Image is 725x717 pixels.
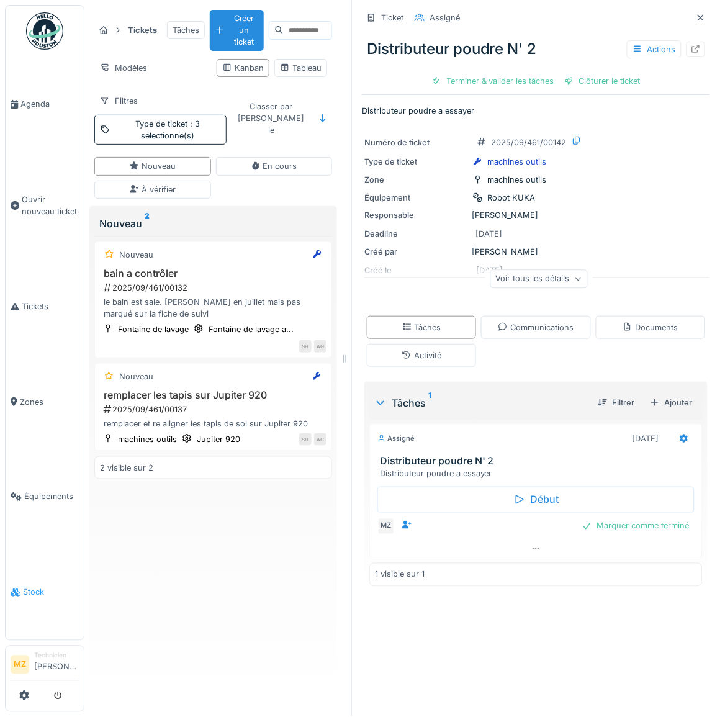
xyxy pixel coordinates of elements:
div: Créer un ticket [210,10,264,51]
div: MZ [377,518,395,535]
a: MZ Technicien[PERSON_NAME] [11,651,79,681]
div: Tâches [167,21,205,39]
div: Distributeur poudre N' 2 [362,33,710,65]
div: 2025/09/461/00142 [492,137,567,148]
span: Ouvrir nouveau ticket [22,194,79,217]
div: Documents [623,322,678,333]
div: Nouveau [129,160,176,172]
div: [PERSON_NAME] [364,209,708,221]
div: Équipement [364,192,467,204]
span: Tickets [22,300,79,312]
div: Type de ticket [115,118,221,142]
div: SH [299,340,312,353]
a: Stock [6,545,84,641]
div: Tableau [280,62,322,74]
img: Badge_color-CXgf-gQk.svg [26,12,63,50]
span: Zones [20,396,79,408]
a: Agenda [6,56,84,152]
div: Type de ticket [364,156,467,168]
span: Agenda [20,98,79,110]
div: AG [314,433,326,446]
div: le bain est sale. [PERSON_NAME] en juillet mais pas marqué sur la fiche de suivi [100,296,326,320]
div: [PERSON_NAME] [364,246,708,258]
span: Stock [23,587,79,598]
strong: Tickets [123,24,162,36]
div: Numéro de ticket [364,137,467,148]
div: Classer par [PERSON_NAME] le [232,97,311,140]
span: Équipements [24,491,79,503]
div: Créé par [364,246,467,258]
div: Fontaine de lavage a... [209,323,294,335]
h3: remplacer les tapis sur Jupiter 920 [100,389,326,401]
div: Responsable [364,209,467,221]
div: remplacer et re aligner les tapis de sol sur Jupiter 920 [100,418,326,430]
div: Jupiter 920 [197,433,240,445]
p: Distributeur poudre a essayer [362,105,710,117]
div: Kanban [222,62,264,74]
div: Actions [627,40,682,58]
a: Zones [6,354,84,450]
sup: 1 [428,395,431,410]
div: Activité [402,349,441,361]
div: Fontaine de lavage [118,323,189,335]
a: Équipements [6,449,84,545]
div: 2025/09/461/00132 [102,282,326,294]
div: SH [299,433,312,446]
div: 2 visible sur 2 [100,462,153,474]
div: Clôturer le ticket [559,73,646,89]
div: Ticket [381,12,403,24]
div: Modèles [94,59,153,77]
div: Marquer comme terminé [577,518,695,534]
div: Terminer & valider les tâches [426,73,559,89]
div: AG [314,340,326,353]
li: [PERSON_NAME] [34,651,79,678]
div: Technicien [34,651,79,661]
div: Robot KUKA [488,192,536,204]
div: Distributeur poudre a essayer [380,467,697,479]
div: Nouveau [99,216,327,231]
div: Assigné [430,12,460,24]
div: Zone [364,174,467,186]
div: Tâches [374,395,588,410]
div: Filtrer [593,394,640,411]
div: machines outils [118,433,177,445]
div: Communications [498,322,574,333]
div: Ajouter [645,394,698,411]
sup: 2 [145,216,150,231]
div: Nouveau [119,371,153,382]
h3: Distributeur poudre N' 2 [380,455,697,467]
div: En cours [251,160,297,172]
div: [DATE] [633,433,659,444]
div: Tâches [402,322,441,333]
h3: bain a contrôler [100,268,326,279]
div: Voir tous les détails [490,270,587,288]
a: Ouvrir nouveau ticket [6,152,84,259]
div: 1 visible sur 1 [375,569,425,580]
div: [DATE] [476,228,503,240]
div: machines outils [488,174,547,186]
li: MZ [11,656,29,674]
div: Début [377,487,695,513]
div: 2025/09/461/00137 [102,404,326,415]
div: Nouveau [119,249,153,261]
a: Tickets [6,259,84,354]
div: Assigné [377,433,415,444]
div: machines outils [488,156,547,168]
div: Deadline [364,228,467,240]
div: Filtres [94,92,143,110]
div: À vérifier [129,184,176,196]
